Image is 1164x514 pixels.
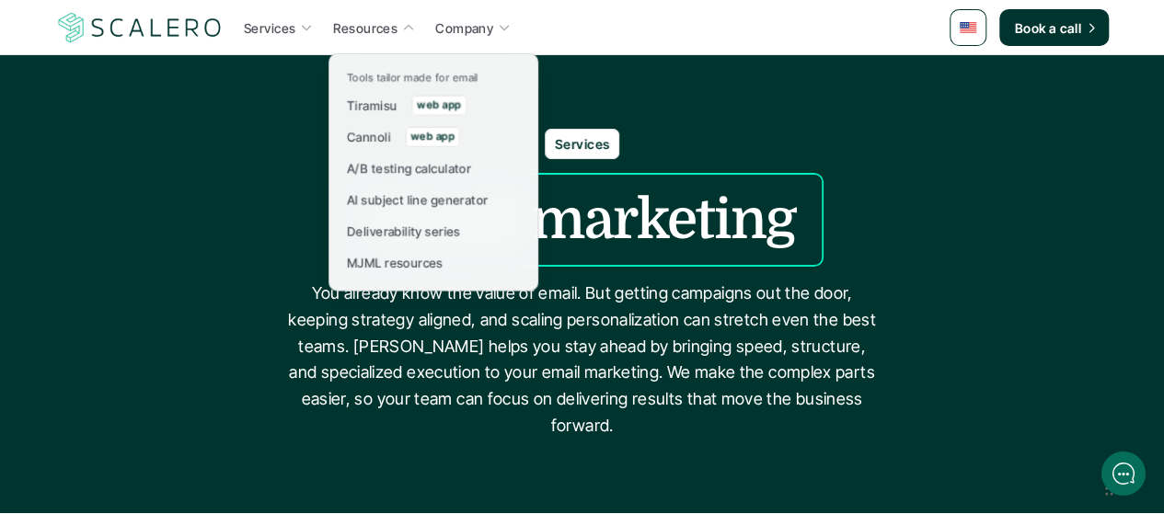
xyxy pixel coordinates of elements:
[346,72,477,85] p: Tools tailor made for email
[346,190,487,209] p: AI subject line generator
[417,99,461,112] p: web app
[55,11,225,44] a: Scalero company logo
[555,134,609,154] p: Services
[119,131,221,145] span: New conversation
[154,395,233,407] span: We run on Gist
[999,9,1109,46] a: Book a call
[346,159,470,177] p: A/B testing calculator
[320,313,357,325] span: 0 / 0
[11,314,46,332] div: Beta
[333,18,398,38] p: Resources
[346,96,397,114] p: Tiramisu
[346,222,459,240] p: Deliverability series
[368,187,795,253] h1: Email marketing
[15,119,353,157] button: New conversation
[244,18,295,38] p: Services
[1014,18,1081,38] p: Book a call
[341,121,525,153] a: Cannoliweb app
[346,253,442,271] p: MJML resources
[320,325,357,334] span: used queries
[435,18,493,38] p: Company
[410,131,455,143] p: web app
[341,215,525,246] a: Deliverability series
[1101,451,1146,496] iframe: gist-messenger-bubble-iframe
[341,184,525,215] a: AI subject line generator
[341,246,525,278] a: MJML resources
[341,89,525,120] a: Tiramisuweb app
[346,128,389,146] p: Cannoli
[55,10,225,45] img: Scalero company logo
[341,153,525,184] a: A/B testing calculator
[283,280,882,440] p: You already know the value of email. But getting campaigns out the door, keeping strategy aligned...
